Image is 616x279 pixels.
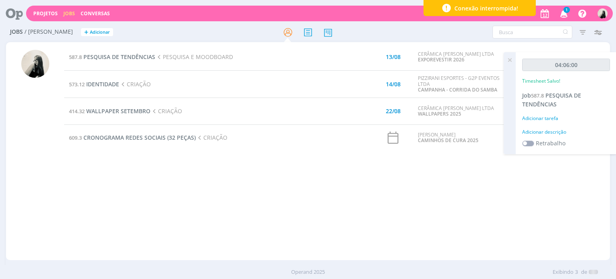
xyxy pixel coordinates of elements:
span: 587.8 [69,53,82,61]
span: de [581,268,587,276]
span: PESQUISA DE TENDÊNCIAS [522,92,581,108]
span: + [84,28,88,37]
span: 1 [563,7,570,13]
button: +Adicionar [81,28,113,37]
a: 573.12IDENTIDADE [69,80,119,88]
div: CERÂMICA [PERSON_NAME] LTDA [418,106,500,117]
a: EXPOREVESTIR 2026 [418,56,464,63]
label: Retrabalho [536,139,565,147]
a: CAMINHOS DE CURA 2025 [418,137,478,144]
span: CRIAÇÃO [196,134,227,141]
span: Exibindo [553,268,573,276]
a: Projetos [33,10,58,17]
span: CRONOGRAMA REDES SOCIAIS (32 PEÇAS) [83,134,196,141]
span: IDENTIDADE [86,80,119,88]
a: Conversas [81,10,110,17]
span: PESQUISA DE TENDÊNCIAS [83,53,155,61]
a: Job587.8PESQUISA DE TENDÊNCIAS [522,92,581,108]
a: WALLPAPERS 2025 [418,110,461,117]
span: 573.12 [69,81,85,88]
button: 1 [555,6,571,21]
div: 14/08 [386,81,401,87]
span: Jobs [10,29,23,35]
button: Jobs [61,10,77,17]
input: Busca [492,26,572,39]
a: 414.32WALLPAPER SETEMBRO [69,107,150,115]
div: [PERSON_NAME] [418,132,500,144]
span: 587.8 [531,92,544,99]
span: 609.3 [69,134,82,141]
div: PIZZIRANI ESPORTES - G2P EVENTOS LTDA [418,75,500,93]
button: Projetos [31,10,60,17]
a: 587.8PESQUISA DE TENDÊNCIAS [69,53,155,61]
div: Adicionar descrição [522,128,610,136]
a: Jobs [63,10,75,17]
span: 414.32 [69,108,85,115]
div: 13/08 [386,54,401,60]
span: CRIAÇÃO [150,107,182,115]
span: / [PERSON_NAME] [24,29,73,35]
p: Timesheet Salvo! [522,77,560,85]
div: Adicionar tarefa [522,115,610,122]
span: Conexão interrompida! [454,4,518,12]
img: R [598,8,608,18]
a: 609.3CRONOGRAMA REDES SOCIAIS (32 PEÇAS) [69,134,196,141]
span: PESQUISA E MOODBOARD [155,53,233,61]
span: WALLPAPER SETEMBRO [86,107,150,115]
span: Adicionar [90,30,110,35]
div: CERÂMICA [PERSON_NAME] LTDA [418,51,500,63]
div: 22/08 [386,108,401,114]
button: R [597,6,608,20]
button: Conversas [78,10,112,17]
img: R [21,50,49,78]
a: CAMPANHA - CORRIDA DO SAMBA [418,86,497,93]
span: 3 [575,268,578,276]
span: CRIAÇÃO [119,80,150,88]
